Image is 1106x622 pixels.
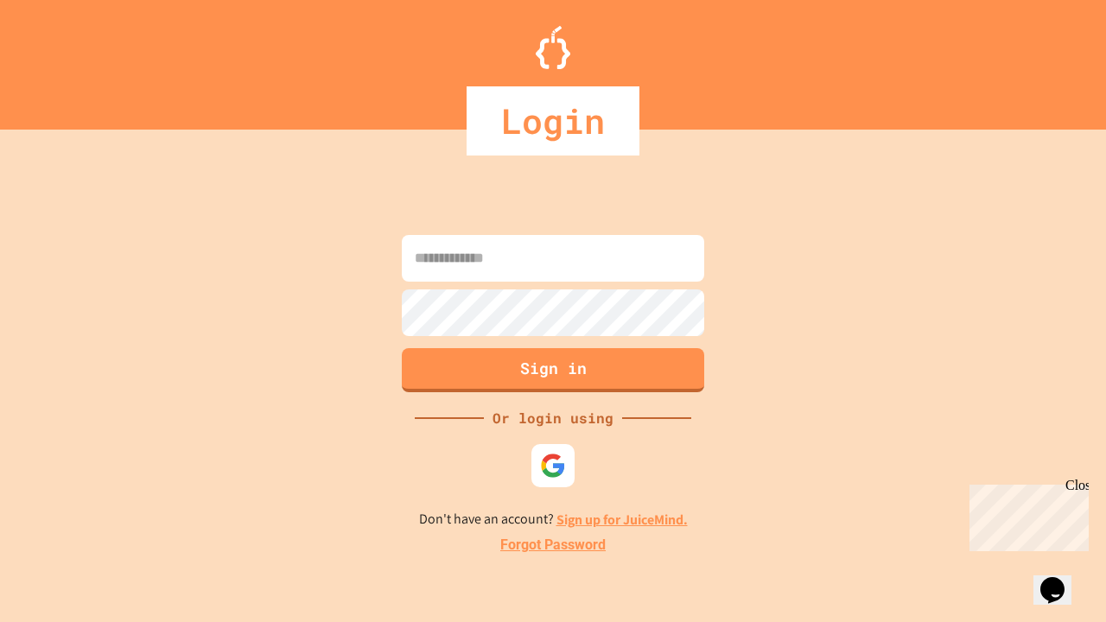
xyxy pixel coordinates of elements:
button: Sign in [402,348,704,392]
img: Logo.svg [536,26,570,69]
a: Forgot Password [500,535,606,555]
div: Login [467,86,639,155]
div: Chat with us now!Close [7,7,119,110]
a: Sign up for JuiceMind. [556,511,688,529]
p: Don't have an account? [419,509,688,530]
iframe: chat widget [1033,553,1089,605]
div: Or login using [484,408,622,428]
iframe: chat widget [963,478,1089,551]
img: google-icon.svg [540,453,566,479]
